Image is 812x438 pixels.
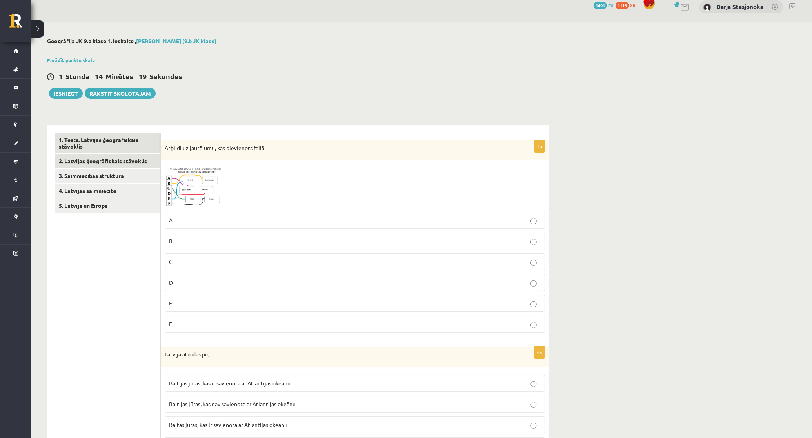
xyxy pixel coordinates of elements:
[55,169,160,183] a: 3. Saimniecības struktūra
[530,322,537,328] input: F
[169,380,291,387] span: Baltijas jūras, kas ir savienota ar Atlantijas okeānu
[530,280,537,287] input: D
[139,72,147,81] span: 19
[530,402,537,408] input: Baltijas jūras, kas nav savienota ar Atlantijas okeānu
[149,72,182,81] span: Sekundes
[530,381,537,387] input: Baltijas jūras, kas ir savienota ar Atlantijas okeānu
[630,2,635,8] span: xp
[165,164,223,208] img: rob5.png
[594,2,614,8] a: 1491 mP
[594,2,607,9] span: 1491
[530,423,537,429] input: Baltās jūras, kas ir savienota ar Atlantijas okeānu
[608,2,614,8] span: mP
[47,57,95,63] a: Parādīt punktu skalu
[55,154,160,168] a: 2. Latvijas ģeogrāfiskais stāvoklis
[169,421,287,428] span: Baltās jūras, kas ir savienota ar Atlantijas okeānu
[530,260,537,266] input: C
[703,4,711,11] img: Darja Stasjonoka
[534,346,545,359] p: 1p
[105,72,133,81] span: Minūtes
[534,140,545,153] p: 1p
[165,144,506,152] p: Atbildi uz jautājumu, kas pievienots failā!
[65,72,89,81] span: Stunda
[716,3,763,11] a: Darja Stasjonoka
[55,133,160,154] a: 1. Tests. Latvijas ģeogrāfiskais stāvoklis
[55,184,160,198] a: 4. Latvijas saimniecība
[169,300,172,307] span: E
[165,351,506,358] p: Latvija atrodas pie
[169,279,173,286] span: D
[55,198,160,213] a: 5. Latvija un Eiropa
[169,400,296,407] span: Baltijas jūras, kas nav savienota ar Atlantijas okeānu
[530,218,537,224] input: A
[616,2,629,9] span: 1113
[95,72,103,81] span: 14
[49,88,83,99] button: Iesniegt
[59,72,63,81] span: 1
[85,88,156,99] a: Rakstīt skolotājam
[616,2,639,8] a: 1113 xp
[530,239,537,245] input: B
[169,216,173,224] span: A
[47,38,549,44] h2: Ģeogrāfija JK 9.b klase 1. ieskaite ,
[530,301,537,307] input: E
[169,320,172,327] span: F
[169,258,173,265] span: C
[9,14,31,33] a: Rīgas 1. Tālmācības vidusskola
[136,37,216,44] a: [PERSON_NAME] (9.b JK klase)
[169,237,173,244] span: B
